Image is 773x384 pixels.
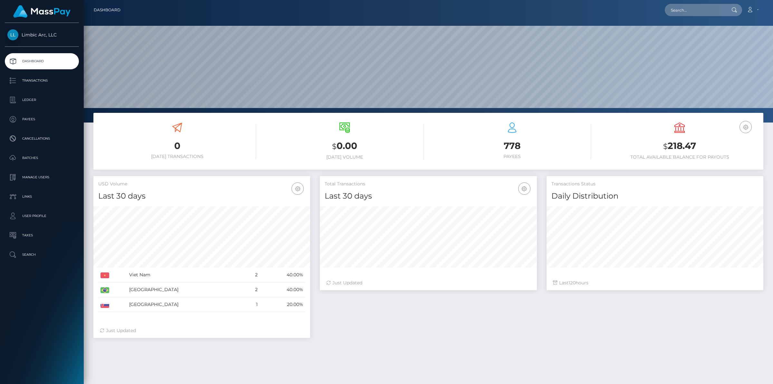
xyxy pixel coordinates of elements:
[7,231,76,240] p: Taxes
[551,181,759,187] h5: Transactions Status
[7,192,76,202] p: Links
[663,142,668,151] small: $
[127,297,244,312] td: [GEOGRAPHIC_DATA]
[5,227,79,243] a: Taxes
[5,208,79,224] a: User Profile
[5,111,79,127] a: Payees
[127,282,244,297] td: [GEOGRAPHIC_DATA]
[5,169,79,185] a: Manage Users
[98,140,256,152] h3: 0
[100,327,304,334] div: Just Updated
[7,76,76,85] p: Transactions
[100,302,109,308] img: SK.png
[7,211,76,221] p: User Profile
[665,4,725,16] input: Search...
[5,150,79,166] a: Batches
[5,92,79,108] a: Ledger
[7,114,76,124] p: Payees
[266,154,424,160] h6: [DATE] Volume
[260,268,306,282] td: 40.00%
[325,181,532,187] h5: Total Transactions
[244,268,260,282] td: 2
[7,153,76,163] p: Batches
[7,172,76,182] p: Manage Users
[98,154,256,159] h6: [DATE] Transactions
[260,282,306,297] td: 40.00%
[244,282,260,297] td: 2
[5,247,79,263] a: Search
[7,134,76,143] p: Cancellations
[7,95,76,105] p: Ledger
[5,131,79,147] a: Cancellations
[5,189,79,205] a: Links
[100,287,109,293] img: BR.png
[433,140,591,152] h3: 778
[266,140,424,153] h3: 0.00
[568,280,576,286] span: 120
[332,142,337,151] small: $
[325,191,532,202] h4: Last 30 days
[260,297,306,312] td: 20.00%
[601,154,759,160] h6: Total Available Balance for Payouts
[100,272,109,278] img: VN.png
[5,32,79,38] span: Limbic Arc, LLC
[127,268,244,282] td: Viet Nam
[98,191,305,202] h4: Last 30 days
[433,154,591,159] h6: Payees
[94,3,120,17] a: Dashboard
[244,297,260,312] td: 1
[5,73,79,89] a: Transactions
[13,5,71,18] img: MassPay Logo
[7,56,76,66] p: Dashboard
[5,53,79,69] a: Dashboard
[7,250,76,260] p: Search
[98,181,305,187] h5: USD Volume
[553,280,757,286] div: Last hours
[7,29,18,40] img: Limbic Arc, LLC
[326,280,530,286] div: Just Updated
[551,191,759,202] h4: Daily Distribution
[601,140,759,153] h3: 218.47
